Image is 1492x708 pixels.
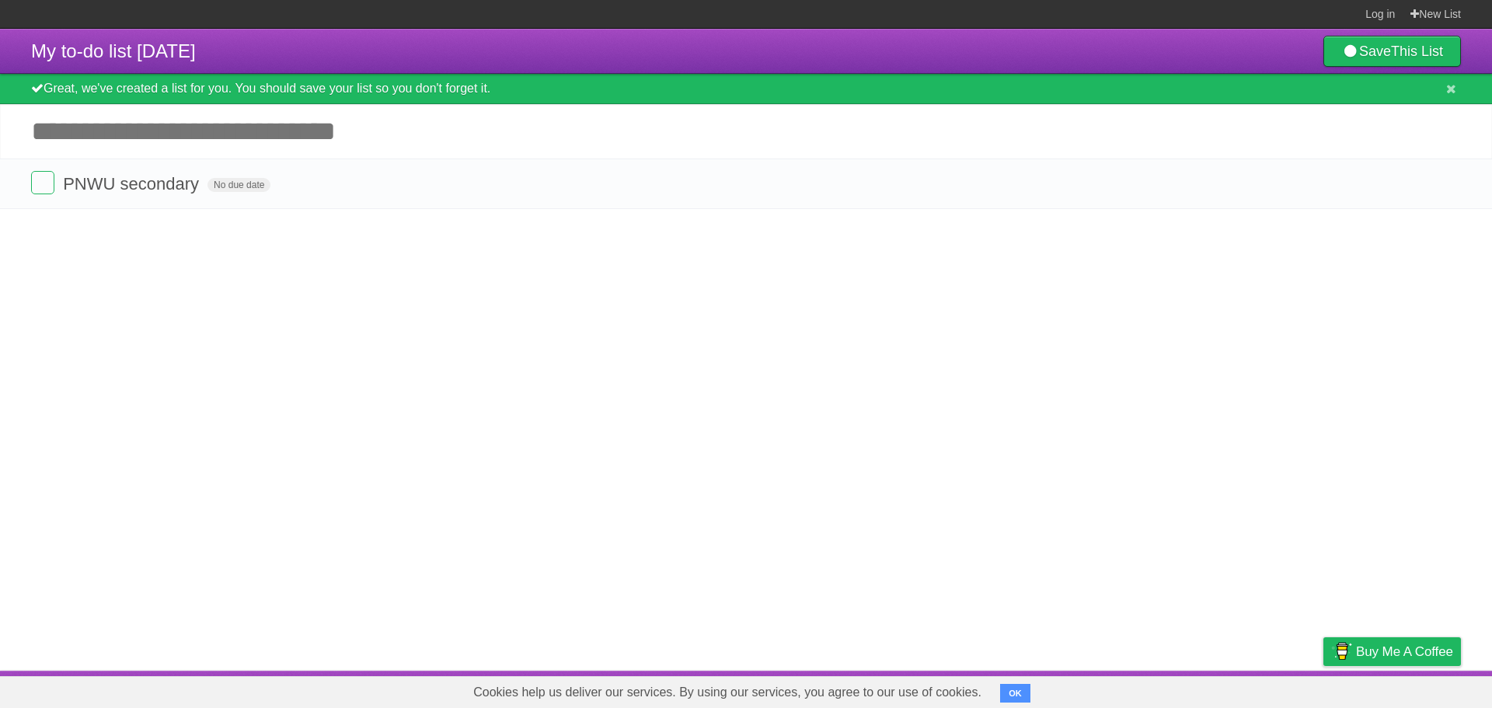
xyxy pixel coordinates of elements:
a: About [1117,675,1149,704]
label: Done [31,171,54,194]
a: Developers [1168,675,1231,704]
a: Suggest a feature [1363,675,1461,704]
span: PNWU secondary [63,174,203,194]
button: OK [1000,684,1030,703]
a: SaveThis List [1323,36,1461,67]
img: Buy me a coffee [1331,638,1352,664]
span: Buy me a coffee [1356,638,1453,665]
span: No due date [207,178,270,192]
span: My to-do list [DATE] [31,40,196,61]
a: Buy me a coffee [1323,637,1461,666]
a: Terms [1250,675,1285,704]
b: This List [1391,44,1443,59]
a: Privacy [1303,675,1344,704]
span: Cookies help us deliver our services. By using our services, you agree to our use of cookies. [458,677,997,708]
